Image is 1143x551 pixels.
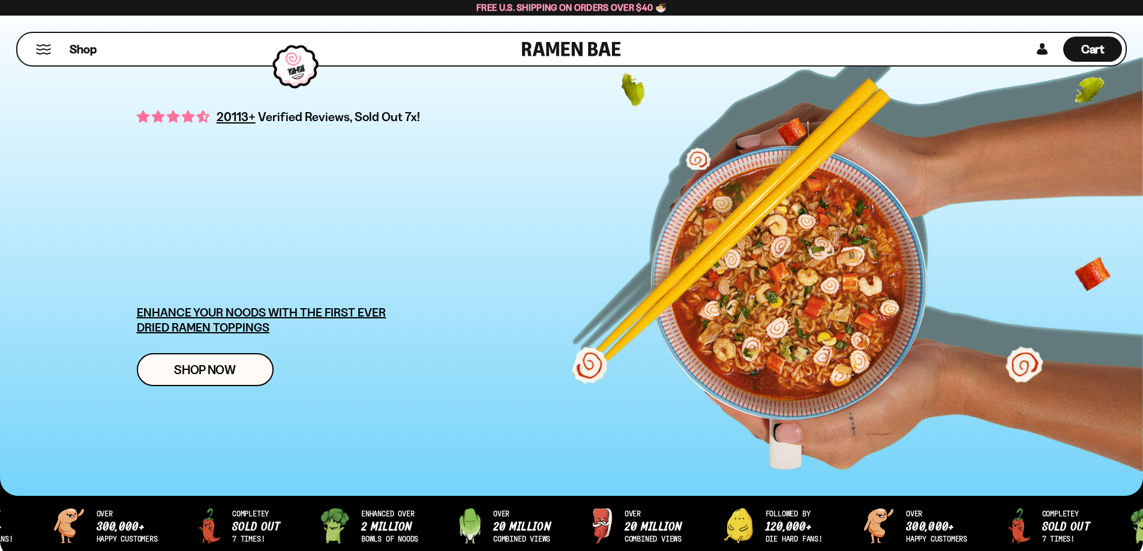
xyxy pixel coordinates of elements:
span: Cart [1081,42,1105,56]
span: 20113+ [217,107,256,126]
span: Verified Reviews, Sold Out 7x! [258,109,421,124]
span: Shop Now [174,363,236,376]
a: Shop Now [137,353,274,386]
a: Shop [70,37,97,62]
button: Mobile Menu Trigger [35,44,52,55]
div: Cart [1063,33,1122,65]
span: Shop [70,41,97,58]
span: Free U.S. Shipping on Orders over $40 🍜 [476,2,667,13]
